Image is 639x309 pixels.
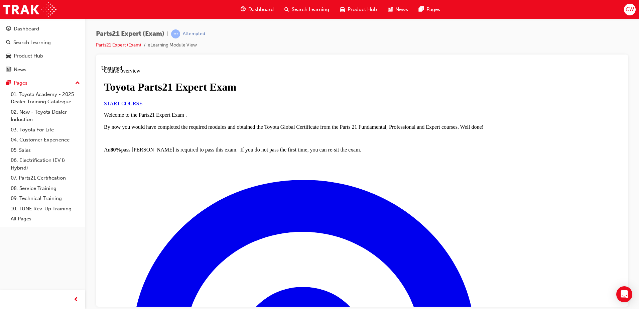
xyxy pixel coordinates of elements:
span: pages-icon [419,5,424,14]
button: Pages [3,77,83,89]
li: eLearning Module View [148,41,197,49]
span: car-icon [6,53,11,59]
a: News [3,64,83,76]
a: Search Learning [3,36,83,49]
a: Dashboard [3,23,83,35]
div: News [14,66,26,74]
a: news-iconNews [382,3,413,16]
span: | [167,30,168,38]
a: 03. Toyota For Life [8,125,83,135]
img: Trak [3,2,56,17]
span: guage-icon [6,26,11,32]
button: CW [624,4,636,15]
span: learningRecordVerb_ATTEMPT-icon [171,29,180,38]
a: 05. Sales [8,145,83,156]
a: 09. Technical Training [8,193,83,204]
span: news-icon [6,67,11,73]
span: Search Learning [292,6,329,13]
a: 02. New - Toyota Dealer Induction [8,107,83,125]
a: pages-iconPages [413,3,445,16]
a: search-iconSearch Learning [279,3,335,16]
span: Dashboard [248,6,274,13]
div: Pages [14,79,27,87]
span: CW [626,6,634,13]
span: search-icon [6,40,11,46]
span: pages-icon [6,80,11,86]
a: 07. Parts21 Certification [8,173,83,183]
div: Search Learning [13,39,51,46]
div: Dashboard [14,25,39,33]
button: DashboardSearch LearningProduct HubNews [3,21,83,77]
h1: Toyota Parts21 Expert Exam [3,16,519,28]
div: Product Hub [14,52,43,60]
span: Product Hub [348,6,377,13]
span: Parts21 Expert (Exam) [96,30,164,38]
a: Product Hub [3,50,83,62]
div: Attempted [183,31,205,37]
span: up-icon [75,79,80,88]
p: An pass [PERSON_NAME] is required to pass this exam. If you do not pass the first time, you can r... [3,82,519,88]
p: Welcome to the Parts21 Expert Exam . By now you would have completed the required modules and obt... [3,47,519,65]
a: 01. Toyota Academy - 2025 Dealer Training Catalogue [8,89,83,107]
a: Parts21 Expert (Exam) [96,42,141,48]
a: All Pages [8,214,83,224]
a: guage-iconDashboard [235,3,279,16]
strong: 80% [9,82,20,87]
span: car-icon [340,5,345,14]
span: Pages [426,6,440,13]
span: search-icon [284,5,289,14]
a: 06. Electrification (EV & Hybrid) [8,155,83,173]
span: News [395,6,408,13]
span: Course overview [3,3,39,8]
span: guage-icon [241,5,246,14]
span: news-icon [388,5,393,14]
span: prev-icon [74,296,79,304]
a: 08. Service Training [8,183,83,194]
a: 04. Customer Experience [8,135,83,145]
a: START COURSE [3,35,41,41]
div: Open Intercom Messenger [616,286,632,302]
a: car-iconProduct Hub [335,3,382,16]
a: 10. TUNE Rev-Up Training [8,204,83,214]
